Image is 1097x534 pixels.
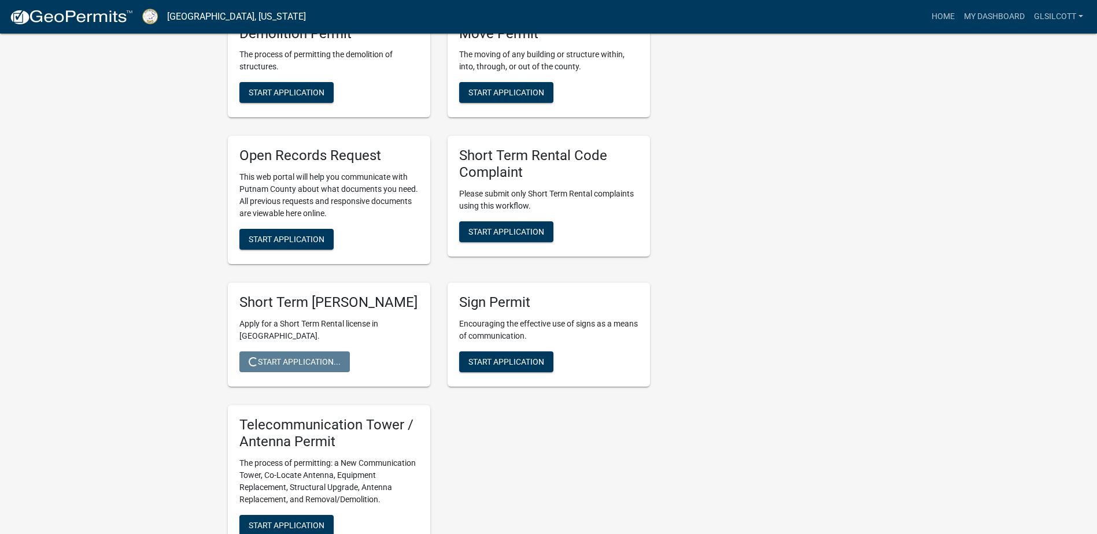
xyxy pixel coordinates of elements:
h5: Demolition Permit [239,25,419,42]
p: Please submit only Short Term Rental complaints using this workflow. [459,188,638,212]
button: Start Application [459,351,553,372]
span: Start Application [468,357,544,366]
img: Putnam County, Georgia [142,9,158,24]
h5: Open Records Request [239,147,419,164]
span: Start Application... [249,357,341,366]
p: The process of permitting: a New Communication Tower, Co-Locate Antenna, Equipment Replacement, S... [239,457,419,506]
p: Encouraging the effective use of signs as a means of communication. [459,318,638,342]
a: Home [927,6,959,28]
p: The process of permitting the demolition of structures. [239,49,419,73]
a: glsilcott [1029,6,1088,28]
h5: Short Term Rental Code Complaint [459,147,638,181]
p: The moving of any building or structure within, into, through, or out of the county. [459,49,638,73]
p: This web portal will help you communicate with Putnam County about what documents you need. All p... [239,171,419,220]
a: [GEOGRAPHIC_DATA], [US_STATE] [167,7,306,27]
button: Start Application [239,229,334,250]
button: Start Application [459,82,553,103]
button: Start Application [459,221,553,242]
h5: Short Term [PERSON_NAME] [239,294,419,311]
span: Start Application [468,88,544,97]
span: Start Application [468,227,544,236]
span: Start Application [249,520,324,529]
span: Start Application [249,235,324,244]
h5: Telecommunication Tower / Antenna Permit [239,417,419,450]
a: My Dashboard [959,6,1029,28]
span: Start Application [249,88,324,97]
p: Apply for a Short Term Rental license in [GEOGRAPHIC_DATA]. [239,318,419,342]
button: Start Application... [239,351,350,372]
h5: Move Permit [459,25,638,42]
button: Start Application [239,82,334,103]
h5: Sign Permit [459,294,638,311]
